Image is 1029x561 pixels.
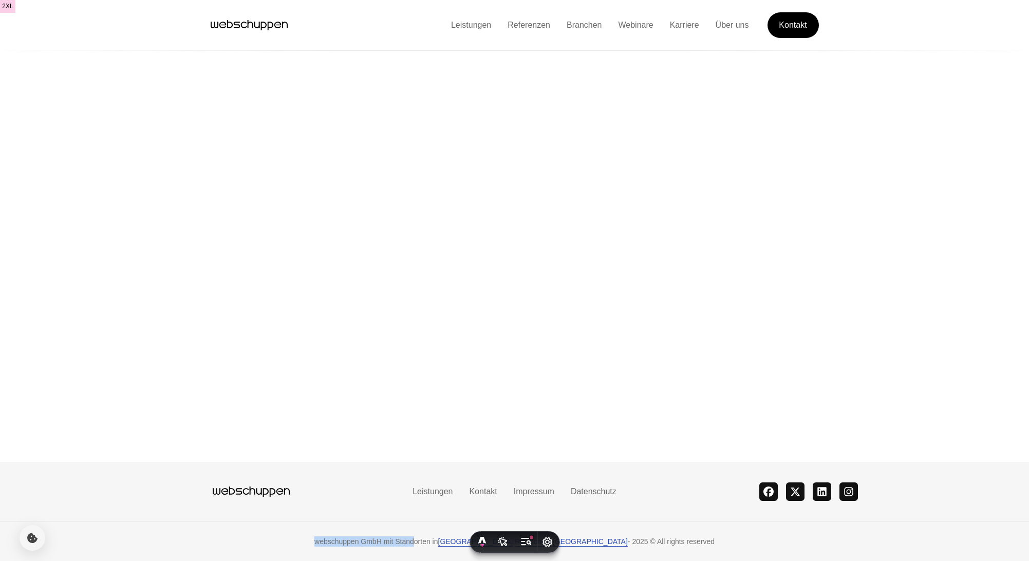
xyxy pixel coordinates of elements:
span: 2025 © All rights reserved [632,536,715,547]
a: Leistungen [404,487,461,496]
a: Über uns [707,21,757,29]
a: [GEOGRAPHIC_DATA] [438,537,513,546]
a: Branchen [558,21,610,29]
a: Datenschutz [563,487,625,496]
a: linkedin [813,482,831,501]
button: Cookie-Einstellungen öffnen [20,525,45,551]
a: [GEOGRAPHIC_DATA] [553,537,628,546]
a: Referenzen [499,21,558,29]
span: webschuppen GmbH mit Standorten in , , - [314,536,630,547]
a: Karriere [662,21,707,29]
a: twitter [786,482,805,501]
a: facebook [759,482,778,501]
a: Leistungen [443,21,499,29]
a: Impressum [506,487,563,496]
span: 2xl [2,2,13,12]
a: Hauptseite besuchen [211,17,288,33]
a: Get Started [766,11,819,39]
a: Kontakt [461,487,505,496]
a: instagram [839,482,858,501]
a: Hauptseite besuchen [172,484,331,499]
a: Webinare [610,21,661,29]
